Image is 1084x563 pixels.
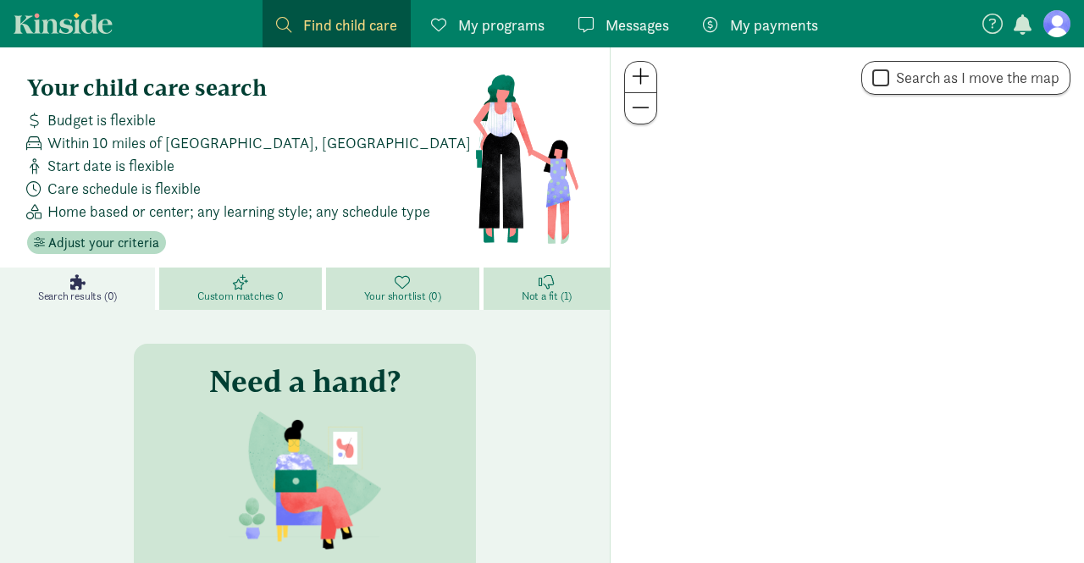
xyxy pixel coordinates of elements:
[14,13,113,34] a: Kinside
[47,131,471,154] span: Within 10 miles of [GEOGRAPHIC_DATA], [GEOGRAPHIC_DATA]
[889,68,1059,88] label: Search as I move the map
[47,108,156,131] span: Budget is flexible
[326,268,484,310] a: Your shortlist (0)
[303,14,397,36] span: Find child care
[606,14,669,36] span: Messages
[47,200,430,223] span: Home based or center; any learning style; any schedule type
[209,364,401,398] h3: Need a hand?
[458,14,545,36] span: My programs
[47,177,201,200] span: Care schedule is flexible
[197,290,284,303] span: Custom matches 0
[27,231,166,255] button: Adjust your criteria
[27,75,472,102] h4: Your child care search
[159,268,326,310] a: Custom matches 0
[38,290,117,303] span: Search results (0)
[364,290,441,303] span: Your shortlist (0)
[730,14,818,36] span: My payments
[522,290,572,303] span: Not a fit (1)
[47,154,174,177] span: Start date is flexible
[48,233,159,253] span: Adjust your criteria
[484,268,610,310] a: Not a fit (1)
